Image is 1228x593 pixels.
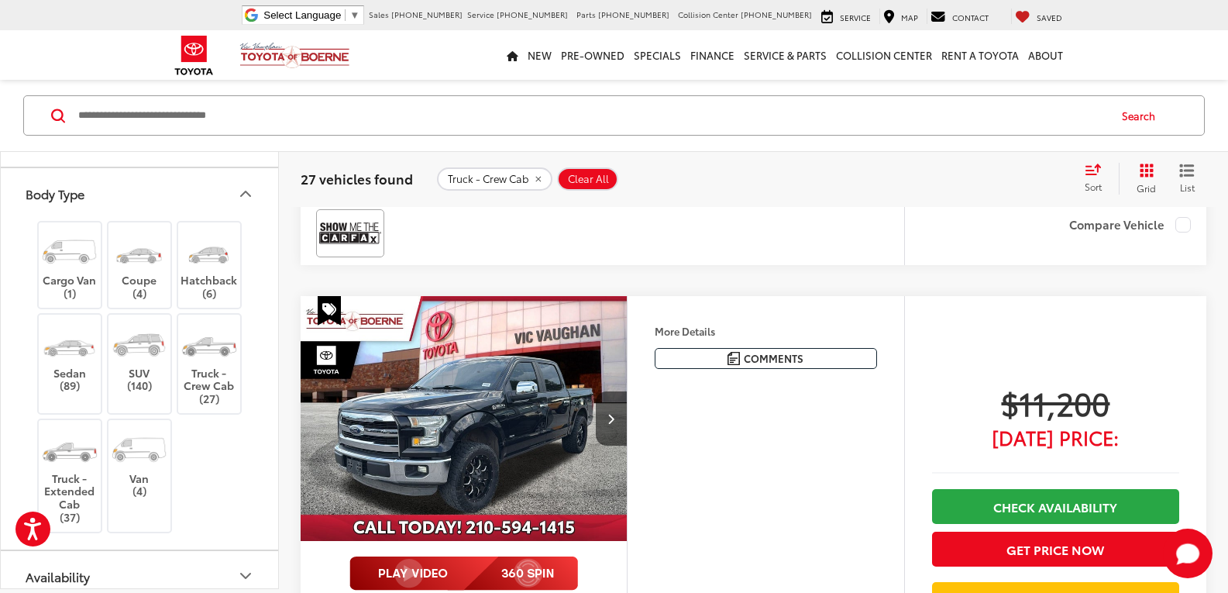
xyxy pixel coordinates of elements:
[817,9,875,24] a: Service
[739,30,831,80] a: Service & Parts: Opens in a new tab
[39,428,101,523] label: Truck - Extended Cab (37)
[300,296,628,541] a: 2015 Ford F-150 XL2015 Ford F-150 XL2015 Ford F-150 XL2015 Ford F-150 XL
[300,296,628,541] div: 2015 Ford F-150 XL 0
[239,42,350,69] img: Vic Vaughan Toyota of Boerne
[318,296,341,326] span: Special
[932,429,1179,445] span: [DATE] Price:
[557,167,618,190] button: Clear All
[901,12,918,23] span: Map
[629,30,686,80] a: Specials
[26,568,90,583] div: Availability
[39,322,101,392] label: Sedan (89)
[178,230,241,300] label: Hatchback (6)
[655,348,877,369] button: Comments
[300,296,628,543] img: 2015 Ford F-150 XL
[1037,12,1062,23] span: Saved
[165,30,223,81] img: Toyota
[598,9,669,20] span: [PHONE_NUMBER]
[180,230,238,274] img: Hatchback
[741,9,812,20] span: [PHONE_NUMBER]
[448,172,528,184] span: Truck - Crew Cab
[1179,180,1195,193] span: List
[932,383,1179,422] span: $11,200
[1119,163,1168,194] button: Grid View
[108,230,171,300] label: Coupe (4)
[110,322,168,366] img: SUV
[728,352,740,365] img: Comments
[576,9,596,20] span: Parts
[236,184,255,203] div: Body Type
[879,9,922,24] a: Map
[263,9,359,21] a: Select Language​
[1085,180,1102,193] span: Sort
[502,30,523,80] a: Home
[1168,163,1206,194] button: List View
[932,532,1179,567] button: Get Price Now
[744,351,803,366] span: Comments
[497,9,568,20] span: [PHONE_NUMBER]
[178,322,241,405] label: Truck - Crew Cab (27)
[349,557,578,591] img: full motion video
[1,168,280,219] button: Body TypeBody Type
[686,30,739,80] a: Finance
[952,12,989,23] span: Contact
[1077,163,1119,194] button: Select sort value
[108,428,171,498] label: Van (4)
[369,9,389,20] span: Sales
[349,9,359,21] span: ▼
[180,322,238,366] img: Truck - Crew Cab
[40,428,98,471] img: Truck - Extended Cab
[1163,529,1213,578] svg: Start Chat
[391,9,463,20] span: [PHONE_NUMBER]
[655,326,877,336] h4: More Details
[437,167,552,190] button: remove Truck%20-%20Crew%20Cab
[1023,30,1068,80] a: About
[831,30,937,80] a: Collision Center
[263,9,341,21] span: Select Language
[1069,217,1191,233] label: Compare Vehicle
[596,391,627,446] button: Next image
[301,168,413,187] span: 27 vehicles found
[77,97,1107,134] input: Search by Make, Model, or Keyword
[467,9,494,20] span: Service
[26,186,84,201] div: Body Type
[678,9,738,20] span: Collision Center
[108,322,171,392] label: SUV (140)
[39,230,101,300] label: Cargo Van (1)
[932,489,1179,524] a: Check Availability
[1011,9,1066,24] a: My Saved Vehicles
[110,230,168,274] img: Coupe
[236,567,255,585] div: Availability
[840,12,871,23] span: Service
[927,9,992,24] a: Contact
[40,322,98,366] img: Sedan
[40,230,98,274] img: Cargo Van
[523,30,556,80] a: New
[1163,529,1213,578] button: Toggle Chat Window
[937,30,1023,80] a: Rent a Toyota
[319,212,381,253] img: View CARFAX report
[568,172,609,184] span: Clear All
[556,30,629,80] a: Pre-Owned
[1137,181,1156,194] span: Grid
[110,428,168,471] img: Van
[1107,96,1178,135] button: Search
